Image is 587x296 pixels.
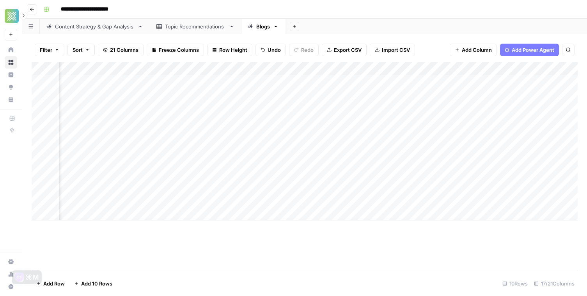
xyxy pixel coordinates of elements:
button: Add Row [32,277,69,290]
a: Settings [5,255,17,268]
span: Row Height [219,46,247,54]
a: Your Data [5,93,17,106]
a: Topic Recommendations [150,19,241,34]
div: Topic Recommendations [165,23,226,30]
span: Import CSV [382,46,410,54]
span: Redo [301,46,314,54]
div: Blogs [256,23,270,30]
a: Home [5,44,17,56]
div: ⌘M [25,273,39,281]
span: Undo [268,46,281,54]
button: Undo [255,44,286,56]
button: Import CSV [370,44,415,56]
button: Add Power Agent [500,44,559,56]
button: Add 10 Rows [69,277,117,290]
button: Export CSV [322,44,367,56]
a: Blogs [241,19,285,34]
button: Workspace: Xponent21 [5,6,17,26]
a: Insights [5,69,17,81]
span: Add Column [462,46,492,54]
button: Freeze Columns [147,44,204,56]
a: Opportunities [5,81,17,93]
a: Content Strategy & Gap Analysis [40,19,150,34]
span: Add Row [43,280,65,287]
span: Add 10 Rows [81,280,112,287]
div: Content Strategy & Gap Analysis [55,23,135,30]
button: Redo [289,44,319,56]
button: 21 Columns [98,44,144,56]
span: Sort [73,46,83,54]
button: Row Height [207,44,252,56]
button: Filter [35,44,64,56]
button: Sort [67,44,95,56]
div: 17/21 Columns [531,277,578,290]
button: Help + Support [5,280,17,293]
div: 10 Rows [499,277,531,290]
span: Add Power Agent [512,46,554,54]
span: Filter [40,46,52,54]
a: Usage [5,268,17,280]
img: Xponent21 Logo [5,9,19,23]
span: Freeze Columns [159,46,199,54]
a: Browse [5,56,17,69]
button: Add Column [450,44,497,56]
span: 21 Columns [110,46,138,54]
span: Export CSV [334,46,362,54]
